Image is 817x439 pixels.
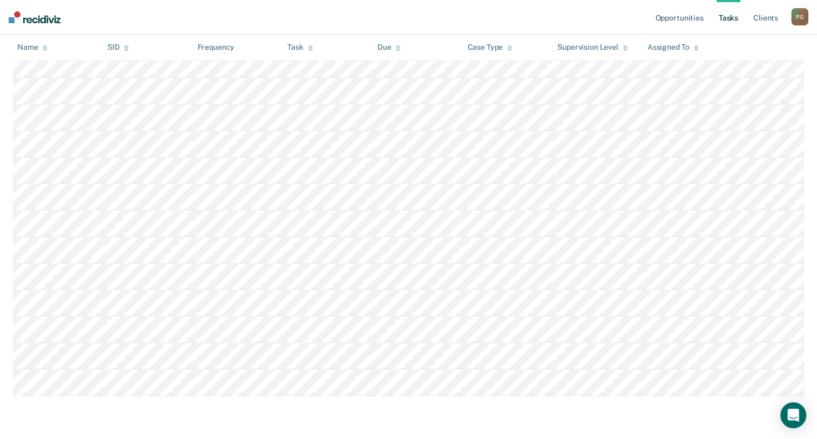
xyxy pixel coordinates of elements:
div: Name [17,43,48,52]
button: PG [791,8,808,25]
div: Supervision Level [557,43,628,52]
div: Task [287,43,313,52]
div: Assigned To [647,43,699,52]
div: SID [107,43,130,52]
div: Case Type [467,43,512,52]
div: P G [791,8,808,25]
div: Frequency [198,43,235,52]
div: Open Intercom Messenger [780,402,806,428]
img: Recidiviz [9,11,60,23]
div: Due [377,43,401,52]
